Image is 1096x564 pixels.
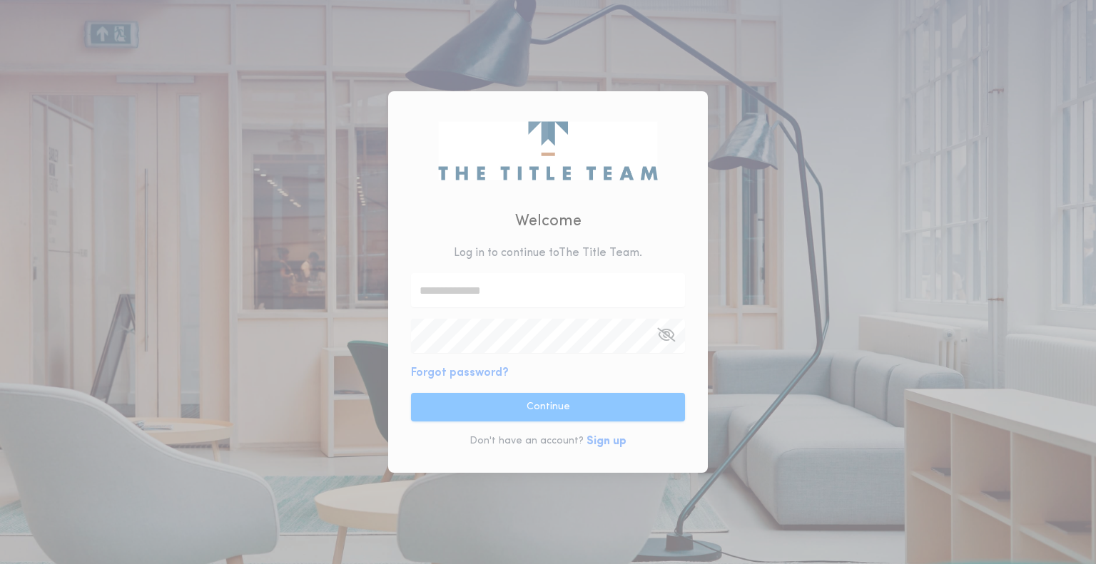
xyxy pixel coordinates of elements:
p: Log in to continue to The Title Team . [454,245,642,262]
button: Forgot password? [411,364,509,381]
h2: Welcome [515,210,582,233]
img: logo [438,121,657,180]
button: Continue [411,393,685,421]
button: Sign up [587,433,626,450]
p: Don't have an account? [470,434,584,448]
